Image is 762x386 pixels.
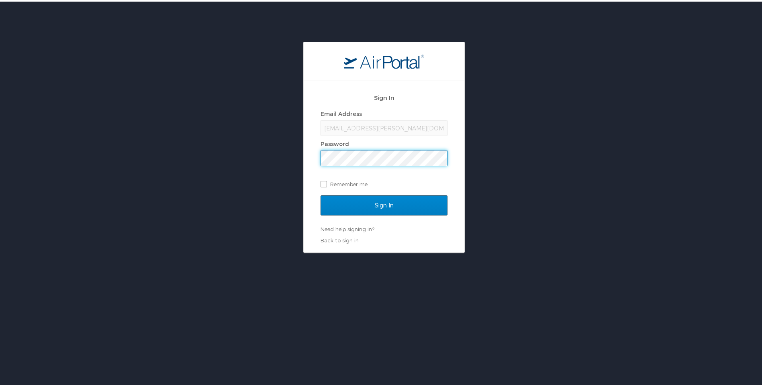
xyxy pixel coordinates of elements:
label: Password [321,139,349,146]
img: logo [344,53,424,67]
a: Need help signing in? [321,224,374,231]
a: Back to sign in [321,236,359,242]
input: Sign In [321,194,447,214]
label: Remember me [321,177,447,189]
h2: Sign In [321,91,447,101]
label: Email Address [321,109,362,116]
